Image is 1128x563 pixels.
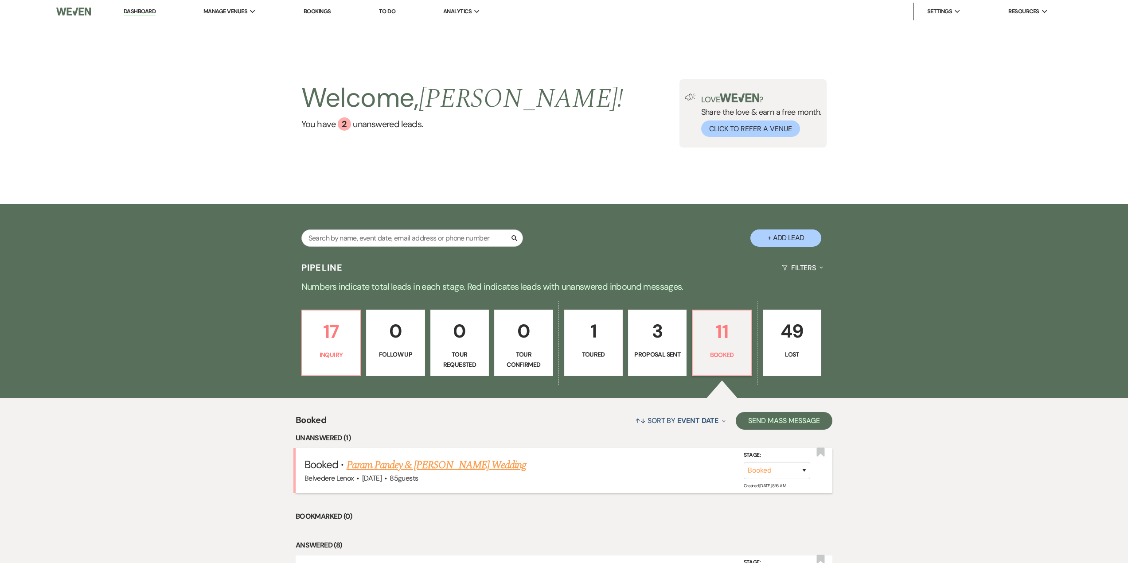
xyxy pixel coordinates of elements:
p: 49 [769,316,816,346]
p: Lost [769,349,816,359]
p: 1 [570,316,617,346]
p: 3 [634,316,681,346]
li: Bookmarked (0) [296,511,832,522]
span: Settings [927,7,952,16]
span: ↑↓ [635,416,646,425]
a: 1Toured [564,310,623,376]
button: Filters [778,256,827,280]
span: Event Date [677,416,718,425]
a: Dashboard [124,8,156,16]
p: 11 [698,317,745,346]
span: [PERSON_NAME] ! [419,78,624,119]
p: 0 [500,316,547,346]
img: Weven Logo [56,2,91,21]
h3: Pipeline [301,261,343,274]
p: 17 [308,317,355,346]
a: 0Tour Confirmed [494,310,553,376]
span: Booked [304,458,338,471]
p: Tour Confirmed [500,349,547,369]
label: Stage: [744,450,810,460]
a: 17Inquiry [301,310,361,376]
p: Love ? [701,93,822,104]
p: Tour Requested [436,349,483,369]
li: Answered (8) [296,540,832,551]
a: 11Booked [692,310,751,376]
li: Unanswered (1) [296,432,832,444]
button: + Add Lead [750,229,821,247]
img: loud-speaker-illustration.svg [685,93,696,101]
button: Sort By Event Date [632,409,729,432]
p: Toured [570,349,617,359]
button: Click to Refer a Venue [701,120,800,137]
a: Bookings [304,8,331,15]
span: Belvedere Lenox [304,474,354,483]
p: 0 [436,316,483,346]
a: To Do [379,8,395,15]
a: 49Lost [763,310,821,376]
a: 0Follow Up [366,310,425,376]
span: [DATE] [362,474,382,483]
p: Numbers indicate total leads in each stage. Red indicates leads with unanswered inbound messages. [245,280,883,294]
p: 0 [372,316,419,346]
input: Search by name, event date, email address or phone number [301,229,523,247]
div: Share the love & earn a free month. [696,93,822,137]
p: Follow Up [372,349,419,359]
span: Analytics [443,7,472,16]
a: You have 2 unanswered leads. [301,117,624,131]
h2: Welcome, [301,79,624,117]
p: Proposal Sent [634,349,681,359]
p: Booked [698,350,745,360]
span: Resources [1008,7,1039,16]
img: weven-logo-green.svg [720,93,759,102]
button: Send Mass Message [736,412,832,430]
span: Booked [296,413,326,432]
a: 3Proposal Sent [628,310,687,376]
span: Manage Venues [203,7,247,16]
span: 85 guests [390,474,418,483]
a: 0Tour Requested [430,310,489,376]
div: 2 [338,117,351,131]
span: Created: [DATE] 8:16 AM [744,483,786,489]
a: Param Pandey & [PERSON_NAME] Wedding [347,457,526,473]
p: Inquiry [308,350,355,360]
